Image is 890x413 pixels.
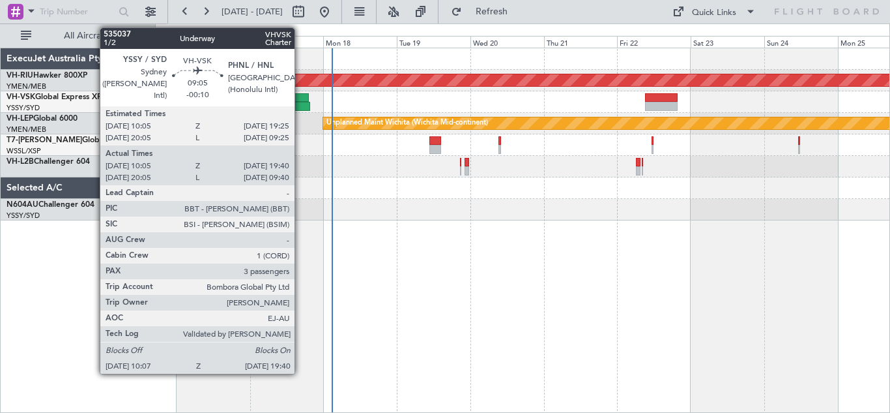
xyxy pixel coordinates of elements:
div: Quick Links [692,7,736,20]
button: Refresh [445,1,523,22]
div: Sun 24 [764,36,838,48]
a: YSSY/SYD [7,103,40,113]
a: VH-VSKGlobal Express XRS [7,93,107,101]
span: [DATE] - [DATE] [222,6,283,18]
a: T7-[PERSON_NAME]Global 7500 [7,136,126,144]
div: [DATE] [158,26,180,37]
div: Thu 21 [544,36,618,48]
div: Sat 16 [177,36,250,48]
span: VH-VSK [7,93,35,101]
div: Sun 17 [250,36,324,48]
a: YMEN/MEB [7,125,46,134]
a: VH-LEPGlobal 6000 [7,115,78,123]
span: Refresh [465,7,519,16]
div: Sat 23 [691,36,764,48]
button: All Aircraft [14,25,141,46]
span: VH-LEP [7,115,33,123]
input: Trip Number [40,2,115,22]
span: T7-[PERSON_NAME] [7,136,82,144]
button: Quick Links [666,1,762,22]
span: N604AU [7,201,38,209]
div: Mon 18 [323,36,397,48]
a: N604AUChallenger 604 [7,201,94,209]
a: WSSL/XSP [7,146,41,156]
span: VH-RIU [7,72,33,80]
a: YMEN/MEB [7,82,46,91]
div: Tue 19 [397,36,470,48]
a: YSSY/SYD [7,211,40,221]
span: VH-L2B [7,158,34,166]
div: Planned Maint [GEOGRAPHIC_DATA] (Seletar) [186,135,339,155]
div: Unplanned Maint Wichita (Wichita Mid-continent) [326,114,488,133]
div: Wed 20 [470,36,544,48]
a: VH-L2BChallenger 604 [7,158,90,166]
span: All Aircraft [34,31,137,40]
div: Fri 22 [617,36,691,48]
a: VH-RIUHawker 800XP [7,72,87,80]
